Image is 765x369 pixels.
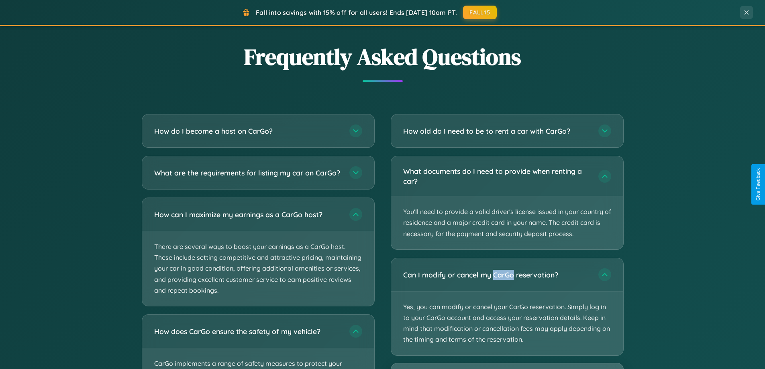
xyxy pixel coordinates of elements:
p: There are several ways to boost your earnings as a CarGo host. These include setting competitive ... [142,231,374,306]
h3: How do I become a host on CarGo? [154,126,341,136]
span: Fall into savings with 15% off for all users! Ends [DATE] 10am PT. [256,8,457,16]
button: FALL15 [463,6,497,19]
h3: What documents do I need to provide when renting a car? [403,166,590,186]
p: You'll need to provide a valid driver's license issued in your country of residence and a major c... [391,196,623,249]
h3: How can I maximize my earnings as a CarGo host? [154,210,341,220]
h3: What are the requirements for listing my car on CarGo? [154,168,341,178]
div: Give Feedback [755,168,761,201]
h3: Can I modify or cancel my CarGo reservation? [403,270,590,280]
p: Yes, you can modify or cancel your CarGo reservation. Simply log in to your CarGo account and acc... [391,292,623,355]
h2: Frequently Asked Questions [142,41,624,72]
h3: How does CarGo ensure the safety of my vehicle? [154,326,341,336]
h3: How old do I need to be to rent a car with CarGo? [403,126,590,136]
